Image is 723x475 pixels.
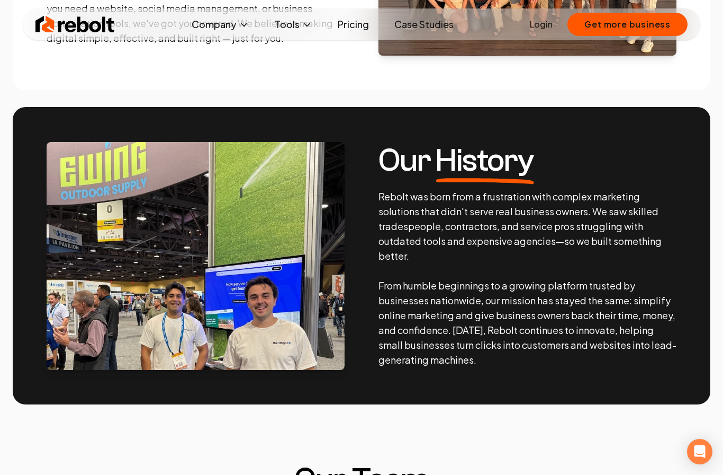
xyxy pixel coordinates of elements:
span: History [436,145,534,177]
button: Get more business [567,13,688,36]
img: About [47,142,345,370]
a: Case Studies [386,14,462,35]
img: Rebolt Logo [35,14,115,35]
h3: Our [378,145,676,177]
div: Open Intercom Messenger [687,439,712,464]
a: Login [530,18,553,31]
button: Tools [266,14,321,35]
p: Rebolt was born from a frustration with complex marketing solutions that didn't serve real busine... [378,189,676,367]
a: Pricing [329,14,377,35]
button: Company [183,14,258,35]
